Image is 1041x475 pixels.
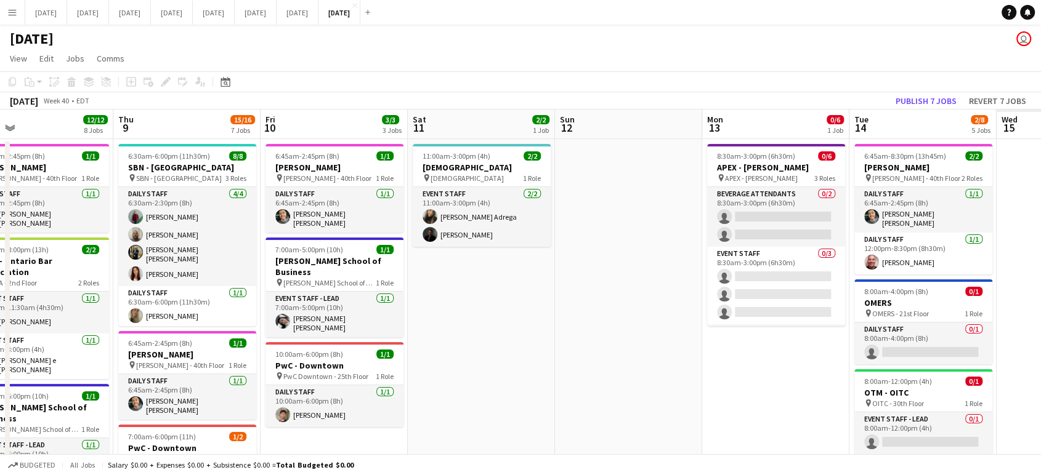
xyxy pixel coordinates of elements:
a: View [5,50,32,66]
span: View [10,53,27,64]
button: [DATE] [25,1,67,25]
button: Budgeted [6,458,57,472]
app-user-avatar: Jolanta Rokowski [1016,31,1031,46]
button: Revert 7 jobs [964,93,1031,109]
div: EDT [76,96,89,105]
button: [DATE] [318,1,360,25]
button: [DATE] [193,1,235,25]
div: [DATE] [10,95,38,107]
span: Budgeted [20,461,55,469]
span: Total Budgeted $0.00 [276,460,354,469]
span: Edit [39,53,54,64]
span: Week 40 [41,96,71,105]
a: Comms [92,50,129,66]
h1: [DATE] [10,30,54,48]
span: All jobs [68,460,97,469]
button: Publish 7 jobs [891,93,962,109]
a: Edit [34,50,59,66]
button: [DATE] [235,1,277,25]
a: Jobs [61,50,89,66]
button: [DATE] [151,1,193,25]
div: Salary $0.00 + Expenses $0.00 + Subsistence $0.00 = [108,460,354,469]
span: Jobs [66,53,84,64]
button: [DATE] [67,1,109,25]
button: [DATE] [277,1,318,25]
button: [DATE] [109,1,151,25]
span: Comms [97,53,124,64]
